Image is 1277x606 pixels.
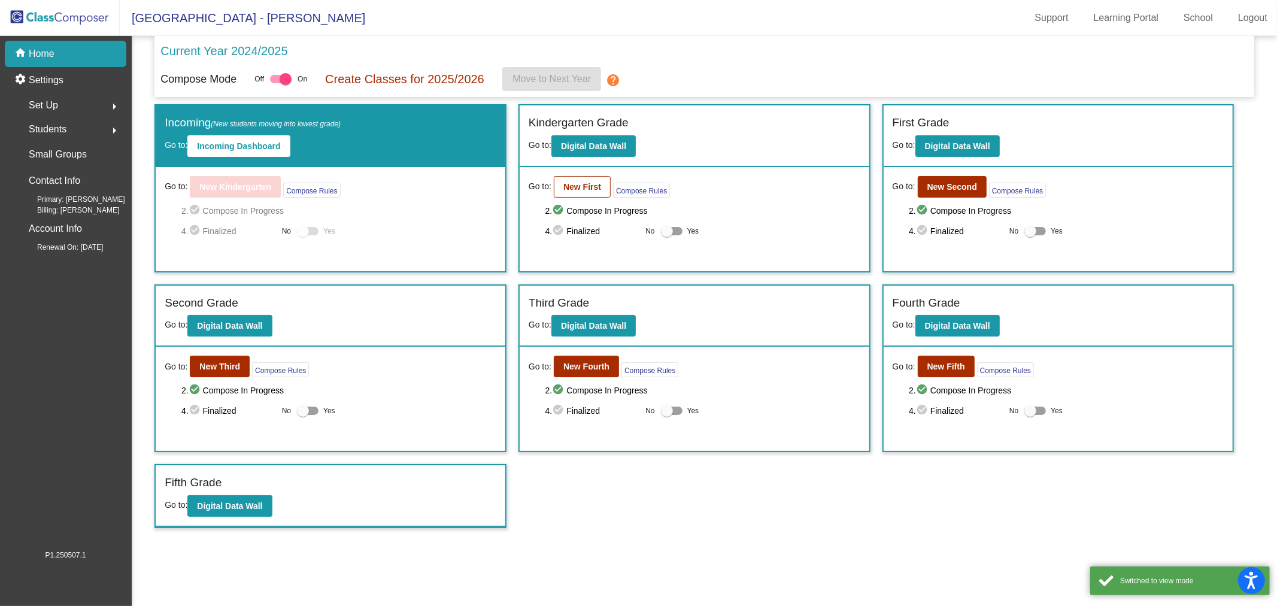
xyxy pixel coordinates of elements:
p: Compose Mode [160,71,236,87]
span: Yes [1051,404,1063,418]
button: New First [554,176,611,198]
span: 4. Finalized [909,224,1003,238]
span: [GEOGRAPHIC_DATA] - [PERSON_NAME] [120,8,365,28]
label: Fifth Grade [165,474,222,492]
button: Digital Data Wall [915,315,1000,337]
p: Small Groups [29,146,87,163]
a: Logout [1229,8,1277,28]
span: Go to: [165,360,187,373]
span: No [645,405,654,416]
span: Set Up [29,97,58,114]
span: 2. Compose In Progress [545,204,860,218]
p: Contact Info [29,172,80,189]
span: Students [29,121,66,138]
span: No [282,405,291,416]
button: Compose Rules [977,362,1034,377]
button: New Fifth [918,356,975,377]
mat-icon: arrow_right [107,123,122,138]
label: Kindergarten Grade [529,114,629,132]
mat-icon: check_circle [189,383,203,398]
mat-icon: arrow_right [107,99,122,114]
b: Digital Data Wall [197,501,262,511]
span: Go to: [165,180,187,193]
span: Yes [687,404,699,418]
button: Digital Data Wall [551,315,636,337]
span: Go to: [529,320,551,329]
b: New Fourth [563,362,609,371]
span: Move to Next Year [512,74,591,84]
button: Compose Rules [621,362,678,377]
span: Go to: [529,180,551,193]
button: New Second [918,176,987,198]
b: New First [563,182,601,192]
p: Settings [29,73,63,87]
span: Go to: [529,140,551,150]
span: Yes [1051,224,1063,238]
button: Digital Data Wall [915,135,1000,157]
button: Compose Rules [613,183,670,198]
span: On [298,74,307,84]
mat-icon: help [606,73,620,87]
b: Incoming Dashboard [197,141,280,151]
button: New Third [190,356,250,377]
button: Compose Rules [252,362,309,377]
p: Account Info [29,220,82,237]
span: 4. Finalized [181,224,276,238]
span: 2. Compose In Progress [545,383,860,398]
label: Second Grade [165,295,238,312]
mat-icon: check_circle [916,224,930,238]
b: Digital Data Wall [561,141,626,151]
button: New Kindergarten [190,176,281,198]
b: New Fifth [927,362,965,371]
b: Digital Data Wall [925,321,990,331]
span: Primary: [PERSON_NAME] [18,194,125,205]
b: Digital Data Wall [561,321,626,331]
span: Go to: [529,360,551,373]
label: Third Grade [529,295,589,312]
a: Learning Portal [1084,8,1169,28]
span: 2. Compose In Progress [181,204,496,218]
mat-icon: check_circle [189,404,203,418]
span: Billing: [PERSON_NAME] [18,205,119,216]
mat-icon: home [14,47,29,61]
label: First Grade [893,114,950,132]
label: Incoming [165,114,341,132]
button: Compose Rules [283,183,340,198]
span: Yes [323,224,335,238]
label: Fourth Grade [893,295,960,312]
span: Go to: [893,320,915,329]
span: 2. Compose In Progress [909,383,1224,398]
span: Go to: [893,360,915,373]
mat-icon: check_circle [552,204,566,218]
span: Renewal On: [DATE] [18,242,103,253]
a: Support [1026,8,1078,28]
mat-icon: check_circle [916,204,930,218]
mat-icon: check_circle [552,224,566,238]
span: Go to: [165,320,187,329]
span: (New students moving into lowest grade) [211,120,341,128]
button: Incoming Dashboard [187,135,290,157]
b: New Second [927,182,977,192]
mat-icon: check_circle [552,404,566,418]
a: School [1174,8,1223,28]
b: Digital Data Wall [197,321,262,331]
mat-icon: check_circle [552,383,566,398]
b: New Kindergarten [199,182,271,192]
mat-icon: check_circle [916,404,930,418]
span: Go to: [165,500,187,510]
b: Digital Data Wall [925,141,990,151]
span: 4. Finalized [181,404,276,418]
span: 2. Compose In Progress [909,204,1224,218]
button: Compose Rules [989,183,1046,198]
span: Go to: [893,140,915,150]
p: Home [29,47,54,61]
p: Current Year 2024/2025 [160,42,287,60]
div: Switched to view mode [1120,575,1261,586]
mat-icon: check_circle [189,224,203,238]
span: No [645,226,654,237]
span: No [1009,405,1018,416]
span: 4. Finalized [545,404,640,418]
button: Move to Next Year [502,67,601,91]
button: Digital Data Wall [187,495,272,517]
b: New Third [199,362,240,371]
